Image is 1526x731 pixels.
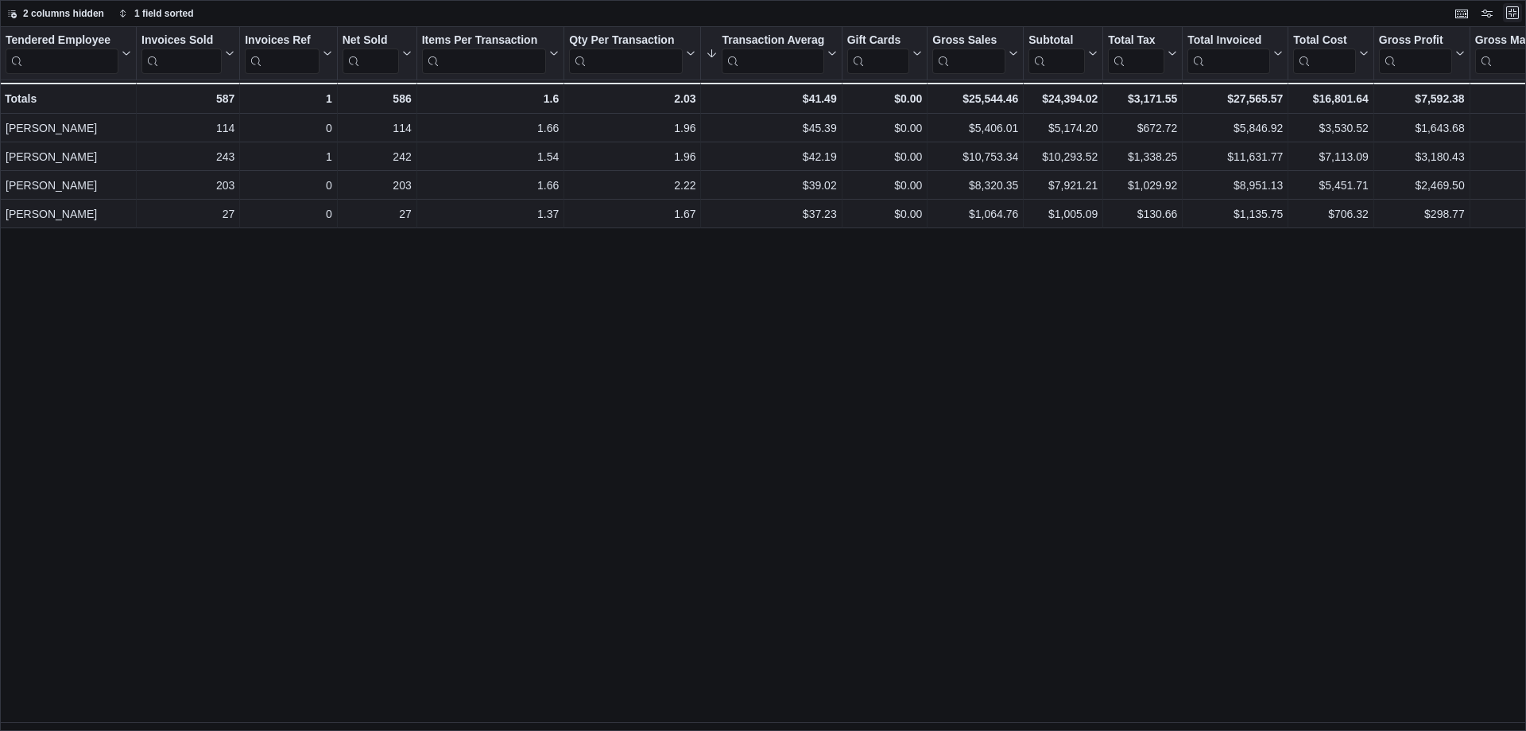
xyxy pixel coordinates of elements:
div: 2.22 [569,176,695,195]
div: 1.66 [422,119,560,138]
div: 1.37 [422,204,560,224]
div: 203 [141,176,234,195]
div: 1.6 [422,89,560,108]
div: 1.96 [569,119,695,138]
div: $5,451.71 [1293,176,1368,195]
div: Gift Cards [847,33,910,49]
div: [PERSON_NAME] [6,119,131,138]
button: Gross Profit [1379,33,1465,74]
div: Net Sold [343,33,399,74]
div: $24,394.02 [1028,89,1098,108]
div: Gift Card Sales [847,33,910,74]
div: $16,801.64 [1293,89,1368,108]
div: Qty Per Transaction [569,33,683,49]
button: Invoices Sold [141,33,234,74]
div: $10,753.34 [932,147,1018,166]
div: $1,005.09 [1028,204,1098,224]
div: $41.49 [706,89,836,108]
div: $1,135.75 [1187,204,1283,224]
div: Items Per Transaction [422,33,547,49]
div: $45.39 [706,119,836,138]
div: 587 [141,89,234,108]
div: 114 [141,119,234,138]
div: 1.66 [422,176,560,195]
div: $1,029.92 [1108,176,1177,195]
button: Total Invoiced [1187,33,1283,74]
span: 2 columns hidden [23,7,104,20]
div: 243 [141,147,234,166]
div: $5,174.20 [1028,119,1098,138]
div: Total Invoiced [1187,33,1270,74]
button: Subtotal [1028,33,1098,74]
div: Tendered Employee [6,33,118,49]
div: 586 [343,89,412,108]
div: Gross Profit [1379,33,1452,74]
div: Invoices Ref [245,33,319,49]
div: 1.67 [569,204,695,224]
div: Invoices Sold [141,33,222,74]
div: $8,951.13 [1187,176,1283,195]
div: $25,544.46 [932,89,1018,108]
button: Display options [1478,4,1497,23]
div: Totals [5,89,131,108]
button: 1 field sorted [112,4,200,23]
div: [PERSON_NAME] [6,147,131,166]
div: 2.03 [569,89,695,108]
div: $3,530.52 [1293,119,1368,138]
div: $8,320.35 [932,176,1018,195]
div: $37.23 [706,204,836,224]
div: 27 [141,204,234,224]
div: Gross Sales [932,33,1005,74]
div: [PERSON_NAME] [6,204,131,224]
div: $5,406.01 [932,119,1018,138]
div: Tendered Employee [6,33,118,74]
button: Tendered Employee [6,33,131,74]
div: $7,113.09 [1293,147,1368,166]
div: $0.00 [847,147,923,166]
button: Qty Per Transaction [569,33,695,74]
div: 1 [245,89,331,108]
div: $1,643.68 [1379,119,1465,138]
button: Total Cost [1293,33,1368,74]
button: Exit fullscreen [1503,3,1522,22]
button: Invoices Ref [245,33,331,74]
div: $3,180.43 [1379,147,1465,166]
div: $672.72 [1108,119,1177,138]
span: 1 field sorted [134,7,194,20]
div: Transaction Average [722,33,823,49]
div: Gross Sales [932,33,1005,49]
div: $0.00 [847,204,923,224]
div: Subtotal [1028,33,1085,74]
div: $3,171.55 [1108,89,1177,108]
div: 0 [245,176,331,195]
div: $1,064.76 [932,204,1018,224]
button: Total Tax [1108,33,1177,74]
div: Gross Profit [1379,33,1452,49]
div: 114 [343,119,412,138]
div: Total Tax [1108,33,1164,49]
div: $706.32 [1293,204,1368,224]
div: $39.02 [706,176,836,195]
div: Total Tax [1108,33,1164,74]
div: Total Cost [1293,33,1355,49]
div: Transaction Average [722,33,823,74]
div: 0 [245,204,331,224]
div: 27 [343,204,412,224]
div: Invoices Ref [245,33,319,74]
button: 2 columns hidden [1,4,110,23]
div: Qty Per Transaction [569,33,683,74]
button: Gift Cards [847,33,923,74]
button: Net Sold [343,33,412,74]
button: Items Per Transaction [422,33,560,74]
div: $7,921.21 [1028,176,1098,195]
div: $298.77 [1379,204,1465,224]
div: Net Sold [343,33,399,49]
div: 242 [343,147,412,166]
div: $0.00 [847,119,923,138]
div: $27,565.57 [1187,89,1283,108]
div: $1,338.25 [1108,147,1177,166]
div: Total Invoiced [1187,33,1270,49]
div: Items Per Transaction [422,33,547,74]
div: $10,293.52 [1028,147,1098,166]
div: $7,592.38 [1379,89,1465,108]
